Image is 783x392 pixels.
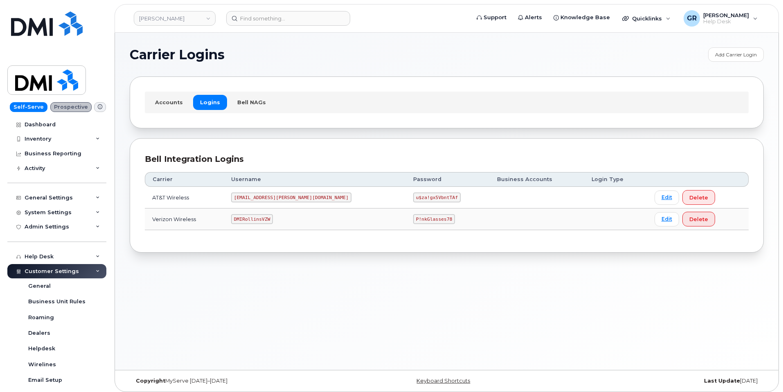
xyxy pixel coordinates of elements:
[145,172,224,187] th: Carrier
[231,193,351,202] code: [EMAIL_ADDRESS][PERSON_NAME][DOMAIN_NAME]
[413,214,455,224] code: P!nkGlasses78
[406,172,490,187] th: Password
[682,190,715,205] button: Delete
[148,95,190,110] a: Accounts
[231,214,273,224] code: DMIRollinsVZW
[704,378,740,384] strong: Last Update
[655,190,679,205] a: Edit
[145,208,224,230] td: Verizon Wireless
[584,172,647,187] th: Login Type
[130,49,225,61] span: Carrier Logins
[655,212,679,226] a: Edit
[145,153,749,165] div: Bell Integration Logins
[689,194,708,202] span: Delete
[136,378,165,384] strong: Copyright
[682,212,715,226] button: Delete
[416,378,470,384] a: Keyboard Shortcuts
[193,95,227,110] a: Logins
[130,378,341,384] div: MyServe [DATE]–[DATE]
[708,47,764,62] a: Add Carrier Login
[145,187,224,208] td: AT&T Wireless
[230,95,273,110] a: Bell NAGs
[413,193,461,202] code: u$za!gx5VbntTAf
[689,215,708,223] span: Delete
[490,172,584,187] th: Business Accounts
[224,172,406,187] th: Username
[552,378,764,384] div: [DATE]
